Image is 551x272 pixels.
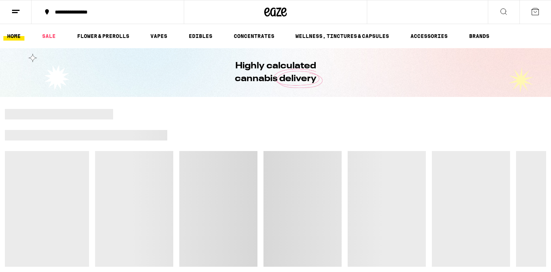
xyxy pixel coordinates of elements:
a: WELLNESS, TINCTURES & CAPSULES [292,32,393,41]
a: EDIBLES [185,32,216,41]
a: ACCESSORIES [407,32,451,41]
a: SALE [38,32,59,41]
a: HOME [3,32,24,41]
a: FLOWER & PREROLLS [73,32,133,41]
a: CONCENTRATES [230,32,278,41]
a: VAPES [147,32,171,41]
a: BRANDS [465,32,493,41]
h1: Highly calculated cannabis delivery [213,60,338,85]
